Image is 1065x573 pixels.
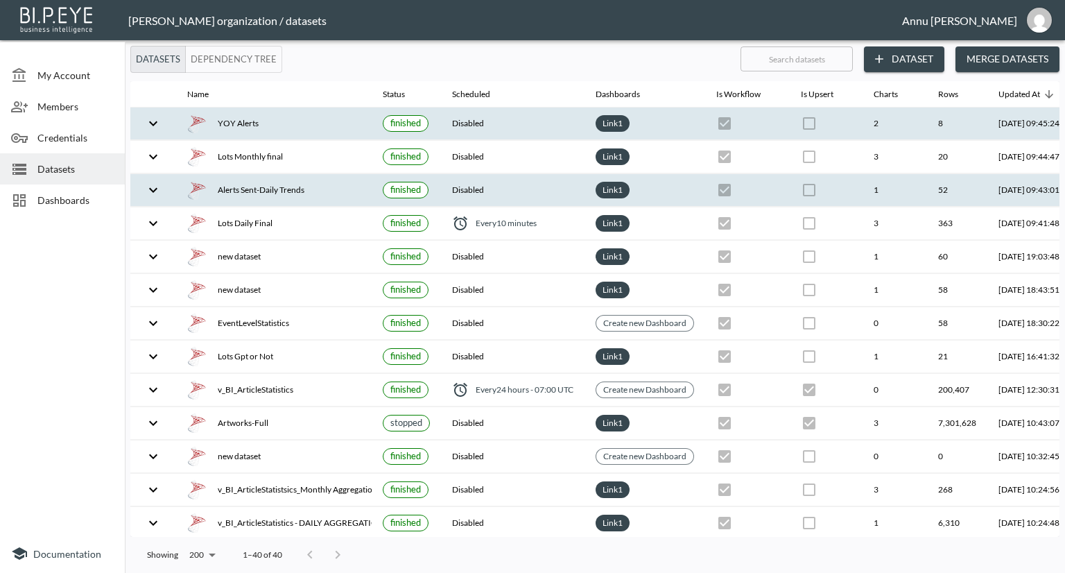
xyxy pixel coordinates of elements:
th: 1 [863,174,927,207]
th: {"type":{},"key":null,"ref":null,"props":{"disabled":true,"checked":false,"color":"primary","styl... [790,507,863,540]
div: Alerts Sent-Daily Trends [187,180,361,200]
button: Datasets [130,46,186,73]
div: Lots Daily Final [187,214,361,233]
th: {"type":{},"key":null,"ref":null,"props":{"size":"small","label":{"type":{},"key":null,"ref":null... [372,407,441,440]
th: {"type":"div","key":null,"ref":null,"props":{"style":{"display":"flex","flexWrap":"wrap","gap":6}... [585,474,705,506]
th: {"type":{},"key":null,"ref":null,"props":{"size":"small","label":{"type":{},"key":null,"ref":null... [372,274,441,307]
th: 2 [863,108,927,140]
img: mssql icon [187,214,207,233]
a: Link1 [600,215,625,231]
div: v_BI_ArticleStatistics [187,380,361,400]
th: Disabled [441,274,585,307]
span: Is Workflow [716,86,779,103]
img: 30a3054078d7a396129f301891e268cf [1027,8,1052,33]
th: {"type":{},"key":null,"ref":null,"props":{"disabled":true,"checked":false,"color":"primary","styl... [790,307,863,340]
div: Charts [874,86,898,103]
div: Lots Monthly final [187,147,361,166]
th: {"type":"div","key":null,"ref":null,"props":{"style":{"display":"flex","gap":16,"alignItems":"cen... [176,207,372,240]
th: {"type":{},"key":null,"ref":null,"props":{"size":"small","label":{"type":{},"key":null,"ref":null... [372,141,441,173]
th: 58 [927,274,987,307]
a: Link1 [600,415,625,431]
button: expand row [141,478,165,502]
th: {"type":{},"key":null,"ref":null,"props":{"disabled":true,"checked":true,"color":"primary","style... [790,407,863,440]
a: Link1 [600,515,625,531]
span: finished [390,151,421,162]
div: Annu [PERSON_NAME] [902,14,1017,27]
span: finished [390,184,421,195]
th: {"type":{},"key":null,"ref":null,"props":{"disabled":true,"checked":true,"color":"primary","style... [705,407,790,440]
th: {"type":"div","key":null,"ref":null,"props":{"style":{"display":"flex","gap":16,"alignItems":"cen... [176,307,372,340]
th: {"type":{},"key":null,"ref":null,"props":{"size":"small","label":{"type":{},"key":null,"ref":null... [372,507,441,540]
th: {"type":{},"key":null,"ref":null,"props":{"disabled":true,"checked":true,"color":"primary","style... [705,374,790,407]
th: {"type":{},"key":null,"ref":null,"props":{"size":"small","clickable":true,"style":{"background":"... [585,441,705,473]
span: finished [390,317,421,328]
th: {"type":{},"key":null,"ref":null,"props":{"disabled":true,"checked":false,"color":"primary","styl... [790,241,863,273]
img: mssql icon [187,180,207,200]
th: {"type":"div","key":null,"ref":null,"props":{"style":{"display":"flex","alignItems":"center","col... [441,207,585,240]
th: {"type":{},"key":null,"ref":null,"props":{"disabled":true,"checked":true,"color":"primary","style... [705,241,790,273]
th: {"type":{},"key":null,"ref":null,"props":{"disabled":true,"color":"primary","style":{"padding":0}... [790,141,863,173]
a: Link1 [600,248,625,264]
div: new dataset [187,280,361,300]
th: {"type":{},"key":null,"ref":null,"props":{"disabled":true,"checked":false,"color":"primary","styl... [790,474,863,506]
div: [PERSON_NAME] organization / datasets [128,14,902,27]
th: Disabled [441,307,585,340]
div: Scheduled [452,86,490,103]
button: Merge Datasets [955,46,1059,72]
button: expand row [141,378,165,402]
span: finished [390,250,421,262]
th: {"type":"div","key":null,"ref":null,"props":{"style":{"display":"flex","flexWrap":"wrap","gap":6}... [585,174,705,207]
div: Link1 [596,282,630,298]
div: Create new Dashboard [596,448,694,465]
span: Rows [938,86,976,103]
a: Link1 [600,282,625,298]
div: Dashboards [596,86,640,103]
th: {"type":{},"key":null,"ref":null,"props":{"disabled":true,"checked":true,"color":"primary","style... [705,507,790,540]
div: new dataset [187,447,361,466]
img: mssql icon [187,247,207,266]
th: {"type":{},"key":null,"ref":null,"props":{"disabled":true,"checked":true,"color":"primary","style... [705,341,790,373]
span: finished [390,284,421,295]
button: expand row [141,445,165,468]
th: {"type":"div","key":null,"ref":null,"props":{"style":{"display":"flex","flexWrap":"wrap","gap":6}... [585,407,705,440]
th: 1 [863,507,927,540]
span: Status [383,86,423,103]
th: 3 [863,207,927,240]
p: 1–40 of 40 [243,549,282,561]
th: {"type":{},"key":null,"ref":null,"props":{"disabled":true,"color":"primary","style":{"padding":0}... [790,108,863,140]
th: 20 [927,141,987,173]
span: Dashboards [37,193,114,207]
button: expand row [141,311,165,335]
div: Updated At [998,86,1040,103]
span: Dashboards [596,86,658,103]
span: Datasets [37,162,114,176]
th: {"type":{},"key":null,"ref":null,"props":{"disabled":true,"checked":true,"color":"primary","style... [705,441,790,473]
th: 6,310 [927,507,987,540]
img: mssql icon [187,480,207,499]
a: Create new Dashboard [600,315,689,331]
div: Link1 [596,248,630,265]
span: Charts [874,86,916,103]
th: 21 [927,341,987,373]
div: EventLevelStatistics [187,314,361,333]
div: v_BI_ArticleStatistics - DAILY AGGREGATION [187,513,361,533]
a: Create new Dashboard [600,448,689,464]
th: {"type":{},"key":null,"ref":null,"props":{"size":"small","label":{"type":{},"key":null,"ref":null... [372,341,441,373]
div: Create new Dashboard [596,315,694,332]
th: {"type":{},"key":null,"ref":null,"props":{"disabled":true,"checked":true,"color":"primary","style... [705,108,790,140]
th: {"type":{},"key":null,"ref":null,"props":{"disabled":true,"checked":true,"color":"primary","style... [790,374,863,407]
a: Link1 [600,348,625,364]
span: Members [37,99,114,114]
span: finished [390,450,421,461]
th: {"type":"div","key":null,"ref":null,"props":{"style":{"display":"flex","gap":16,"alignItems":"cen... [176,474,372,506]
a: Documentation [11,545,114,562]
div: new dataset [187,247,361,266]
div: Create new Dashboard [596,382,694,398]
th: 200,407 [927,374,987,407]
span: Updated At [998,86,1058,103]
th: Disabled [441,174,585,207]
th: {"type":{},"key":null,"ref":null,"props":{"size":"small","label":{"type":{},"key":null,"ref":null... [372,441,441,473]
th: {"type":"div","key":null,"ref":null,"props":{"style":{"display":"flex","gap":16,"alignItems":"cen... [176,174,372,207]
img: mssql icon [187,447,207,466]
button: expand row [141,511,165,535]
